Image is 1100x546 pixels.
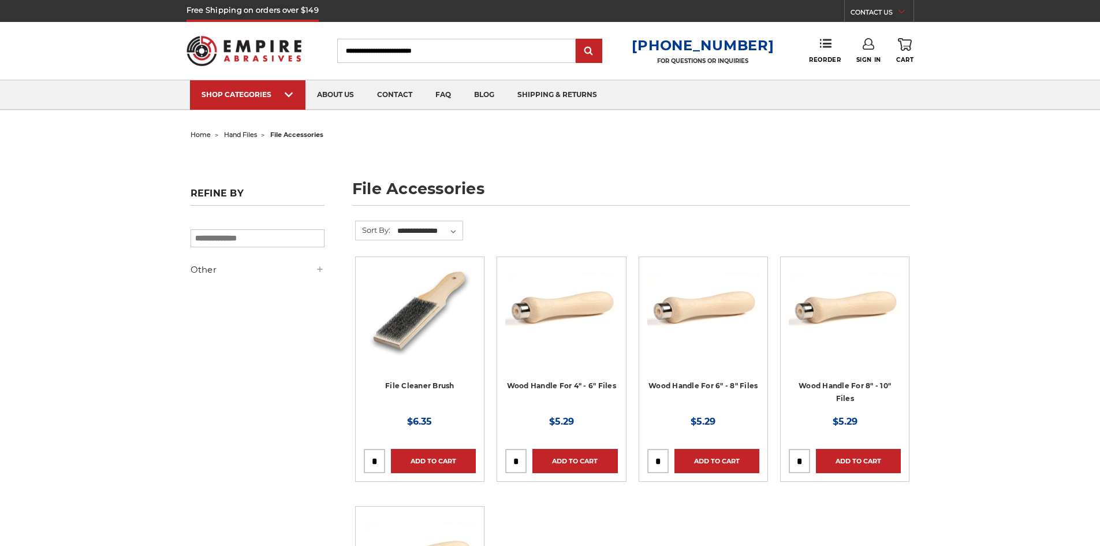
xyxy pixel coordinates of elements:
a: Reorder [809,38,841,63]
label: Sort By: [356,221,390,239]
a: CONTACT US [851,6,913,22]
span: Sign In [856,56,881,64]
a: about us [305,80,366,110]
input: Submit [577,40,601,63]
select: Sort By: [396,222,463,240]
a: Add to Cart [391,449,476,473]
a: [PHONE_NUMBER] [632,37,774,54]
span: $6.35 [407,416,432,427]
img: Empire Abrasives [187,28,302,73]
img: File Handle [789,265,901,358]
a: blog [463,80,506,110]
span: Reorder [809,56,841,64]
span: $5.29 [549,416,574,427]
img: Metal File Tool Cleaning Brush [364,265,476,358]
a: File Handle [505,265,617,413]
a: File Handle [647,265,759,413]
span: $5.29 [833,416,857,427]
p: FOR QUESTIONS OR INQUIRIES [632,57,774,65]
a: Add to Cart [532,449,617,473]
a: Metal File Tool Cleaning Brush [364,265,476,413]
a: faq [424,80,463,110]
h5: Other [191,263,325,277]
h5: Refine by [191,188,325,206]
h1: file accessories [352,181,910,206]
a: File Handle [789,265,901,413]
span: Cart [896,56,913,64]
div: SHOP CATEGORIES [202,90,294,99]
span: $5.29 [691,416,715,427]
a: Add to Cart [674,449,759,473]
a: contact [366,80,424,110]
span: file accessories [270,131,323,139]
a: shipping & returns [506,80,609,110]
a: home [191,131,211,139]
a: Cart [896,38,913,64]
a: hand files [224,131,257,139]
img: File Handle [505,265,617,358]
a: Add to Cart [816,449,901,473]
img: File Handle [647,265,759,358]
